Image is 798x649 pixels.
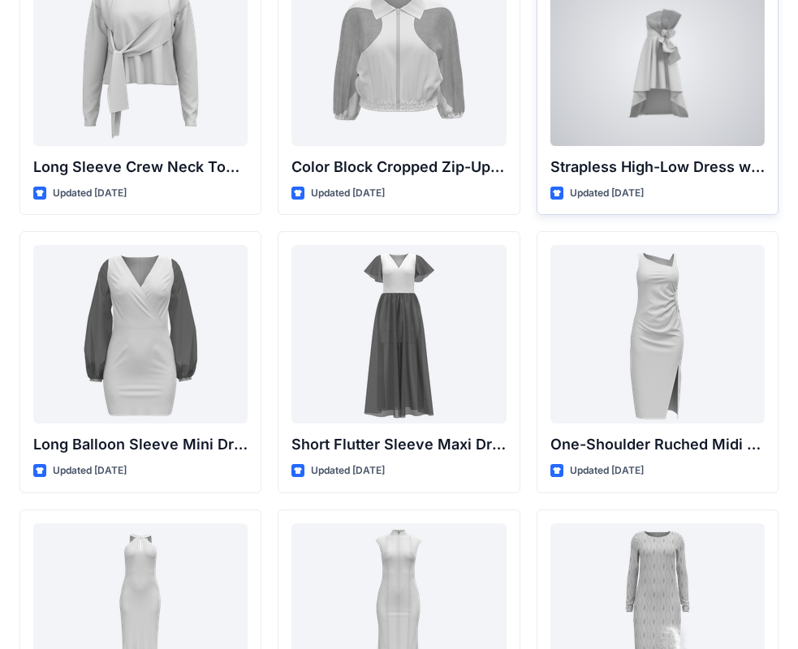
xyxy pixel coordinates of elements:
[53,185,127,202] p: Updated [DATE]
[550,433,765,456] p: One-Shoulder Ruched Midi Dress with Slit
[291,245,506,423] a: Short Flutter Sleeve Maxi Dress with Contrast Bodice and Sheer Overlay
[33,156,248,178] p: Long Sleeve Crew Neck Top with Asymmetrical Tie Detail
[33,245,248,423] a: Long Balloon Sleeve Mini Dress with Wrap Bodice
[570,462,644,479] p: Updated [DATE]
[550,156,765,178] p: Strapless High-Low Dress with Side Bow Detail
[33,433,248,456] p: Long Balloon Sleeve Mini Dress with Wrap Bodice
[311,185,385,202] p: Updated [DATE]
[291,156,506,178] p: Color Block Cropped Zip-Up Jacket with Sheer Sleeves
[570,185,644,202] p: Updated [DATE]
[53,462,127,479] p: Updated [DATE]
[550,245,765,423] a: One-Shoulder Ruched Midi Dress with Slit
[311,462,385,479] p: Updated [DATE]
[291,433,506,456] p: Short Flutter Sleeve Maxi Dress with Contrast [PERSON_NAME] and [PERSON_NAME]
